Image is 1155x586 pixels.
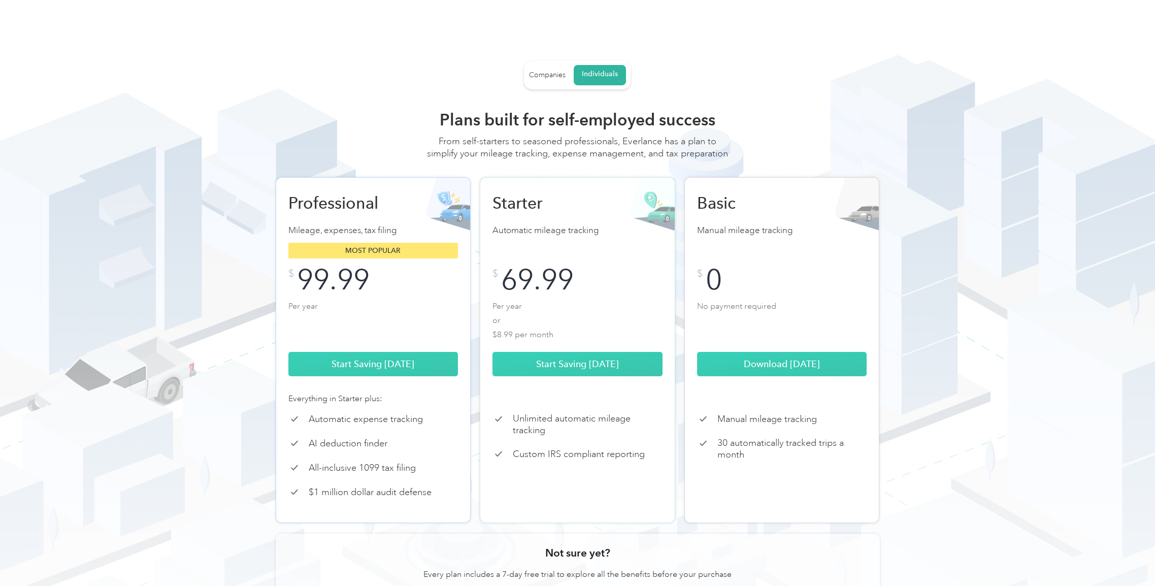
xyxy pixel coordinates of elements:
[297,269,370,291] div: 99.99
[529,71,566,80] div: Companies
[425,110,730,130] h2: Plans built for self-employed success
[425,135,730,170] div: From self-starters to seasoned professionals, Everlance has a plan to simplify your mileage track...
[697,299,867,340] p: No payment required
[513,448,645,460] p: Custom IRS compliant reporting
[492,223,663,238] p: Automatic mileage tracking
[492,299,663,340] p: Per year or $8.99 per month
[288,269,294,279] div: $
[288,352,458,376] a: Start Saving [DATE]
[309,438,387,449] p: AI deduction finder
[582,70,618,79] div: Individuals
[545,546,610,560] h3: Not sure yet?
[288,193,395,213] h2: Professional
[717,437,867,460] p: 30 automatically tracked trips a month
[697,223,867,238] p: Manual mileage tracking
[309,462,416,474] p: All-inclusive 1099 tax filing
[309,486,432,498] p: $1 million dollar audit defense
[697,193,804,213] h2: Basic
[717,413,817,425] p: Manual mileage tracking
[288,299,458,340] p: Per year
[423,568,732,580] p: Every plan includes a 7-day free trial to explore all the benefits before your purchase
[492,269,498,279] div: $
[288,243,458,258] div: Most popular
[706,269,722,291] div: 0
[309,413,423,425] p: Automatic expense tracking
[513,413,663,436] p: Unlimited automatic mileage tracking
[697,269,703,279] div: $
[697,352,867,376] a: Download [DATE]
[288,393,458,405] div: Everything in Starter plus:
[492,193,599,213] h2: Starter
[288,223,458,238] p: Mileage, expenses, tax filing
[501,269,574,291] div: 69.99
[492,352,663,376] a: Start Saving [DATE]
